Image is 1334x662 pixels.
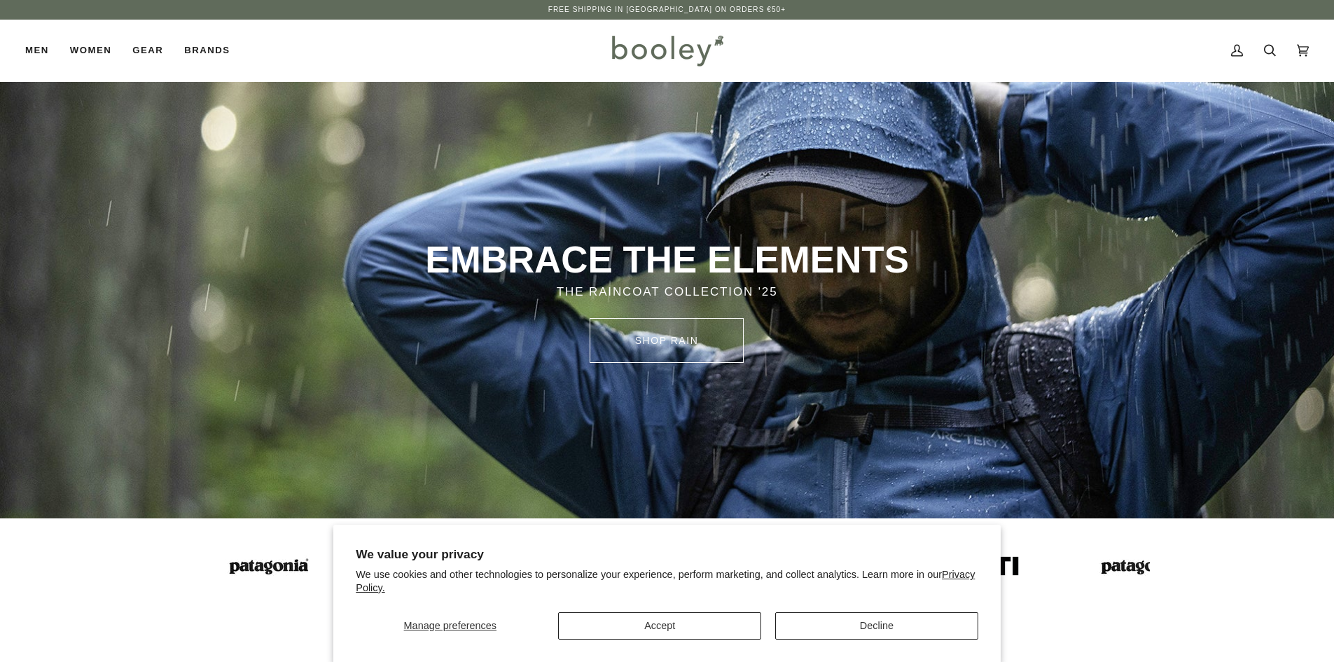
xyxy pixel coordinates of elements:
[775,612,978,640] button: Decline
[548,4,786,15] p: Free Shipping in [GEOGRAPHIC_DATA] on Orders €50+
[60,20,122,81] a: Women
[356,569,975,593] a: Privacy Policy.
[265,237,1069,283] p: EMBRACE THE ELEMENTS
[265,283,1069,301] p: THE RAINCOAT COLLECTION '25
[132,43,163,57] span: Gear
[558,612,761,640] button: Accept
[25,20,60,81] a: Men
[174,20,240,81] a: Brands
[122,20,174,81] a: Gear
[590,318,744,363] a: SHOP rain
[404,620,496,631] span: Manage preferences
[356,568,978,595] p: We use cookies and other technologies to personalize your experience, perform marketing, and coll...
[184,43,230,57] span: Brands
[606,30,728,71] img: Booley
[356,612,544,640] button: Manage preferences
[70,43,111,57] span: Women
[356,547,978,562] h2: We value your privacy
[25,43,49,57] span: Men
